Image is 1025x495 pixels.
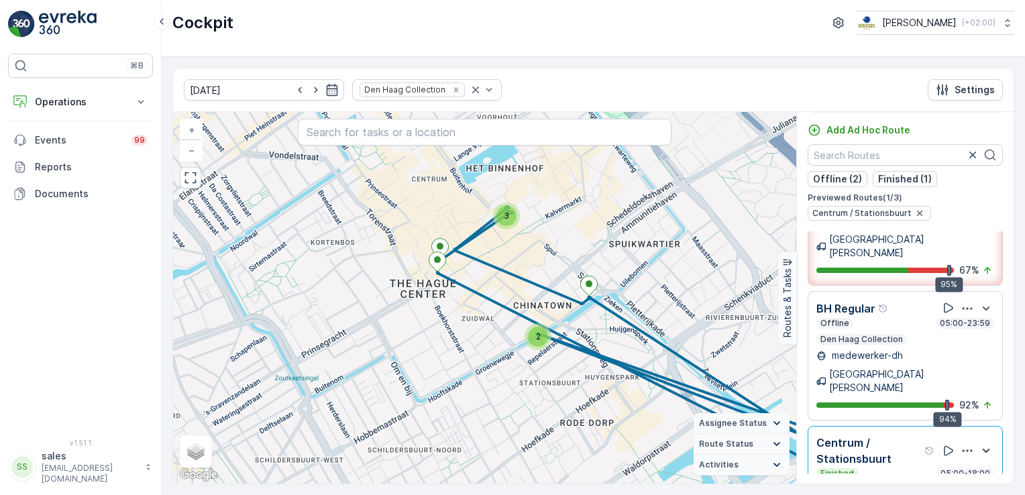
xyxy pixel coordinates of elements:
p: ( +02:00 ) [962,17,995,28]
input: Search for tasks or a location [298,119,671,146]
span: 3 [504,211,509,221]
span: Centrum / Stationsbuurt [812,208,912,219]
div: Help Tooltip Icon [924,445,935,456]
summary: Activities [694,455,790,476]
button: Offline (2) [808,171,867,187]
a: Add Ad Hoc Route [808,123,910,137]
p: Operations [35,95,126,109]
p: Routes & Tasks [781,269,794,338]
a: Open this area in Google Maps (opens a new window) [176,466,221,484]
p: 99 [134,135,145,146]
span: v 1.51.1 [8,439,153,447]
p: 05:00-23:59 [938,318,991,329]
img: Google [176,466,221,484]
p: ⌘B [130,60,144,71]
a: Events99 [8,127,153,154]
div: 94% [934,412,962,427]
p: [GEOGRAPHIC_DATA][PERSON_NAME] [829,368,994,394]
button: Finished (1) [873,171,937,187]
summary: Assignee Status [694,413,790,434]
summary: Route Status [694,434,790,455]
p: Reports [35,160,148,174]
button: Operations [8,89,153,115]
span: Assignee Status [699,418,767,429]
p: Offline (2) [813,172,862,186]
img: logo [8,11,35,38]
span: Route Status [699,439,753,449]
div: SS [11,456,33,478]
button: [PERSON_NAME](+02:00) [857,11,1014,35]
p: [GEOGRAPHIC_DATA][PERSON_NAME] [829,233,994,260]
p: 67 % [959,264,979,277]
div: Help Tooltip Icon [878,303,889,314]
p: medewerker-dh [829,349,903,362]
a: Zoom Out [181,140,201,160]
p: Centrum / Stationsbuurt [816,435,922,467]
p: sales [42,449,138,463]
img: logo_light-DOdMpM7g.png [39,11,97,38]
div: 95% [935,277,963,292]
span: 2 [536,331,541,341]
input: Search Routes [808,144,1003,166]
p: Cockpit [172,12,233,34]
span: Activities [699,459,739,470]
p: [PERSON_NAME] [882,16,957,30]
div: Den Haag Collection [360,83,447,96]
p: Offline [819,318,851,329]
p: Finished [819,468,855,479]
input: dd/mm/yyyy [184,79,344,101]
a: Zoom In [181,120,201,140]
p: BH Regular [816,300,875,317]
span: + [188,124,195,135]
p: Documents [35,187,148,201]
a: Layers [181,437,211,466]
div: 3 [493,203,520,229]
a: Documents [8,180,153,207]
div: 2 [525,323,551,350]
p: Previewed Routes ( 1 / 3 ) [808,192,1003,203]
button: Settings [928,79,1003,101]
p: Events [35,133,123,147]
p: Add Ad Hoc Route [826,123,910,137]
a: Reports [8,154,153,180]
button: SSsales[EMAIL_ADDRESS][DOMAIN_NAME] [8,449,153,484]
p: Den Haag Collection [819,334,904,345]
p: 05:00-18:00 [939,468,991,479]
p: Finished (1) [878,172,932,186]
p: Settings [955,83,995,97]
span: − [188,144,195,156]
p: 92 % [959,398,979,412]
img: basis-logo_rgb2x.png [857,15,877,30]
p: [EMAIL_ADDRESS][DOMAIN_NAME] [42,463,138,484]
div: Remove Den Haag Collection [449,85,464,95]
